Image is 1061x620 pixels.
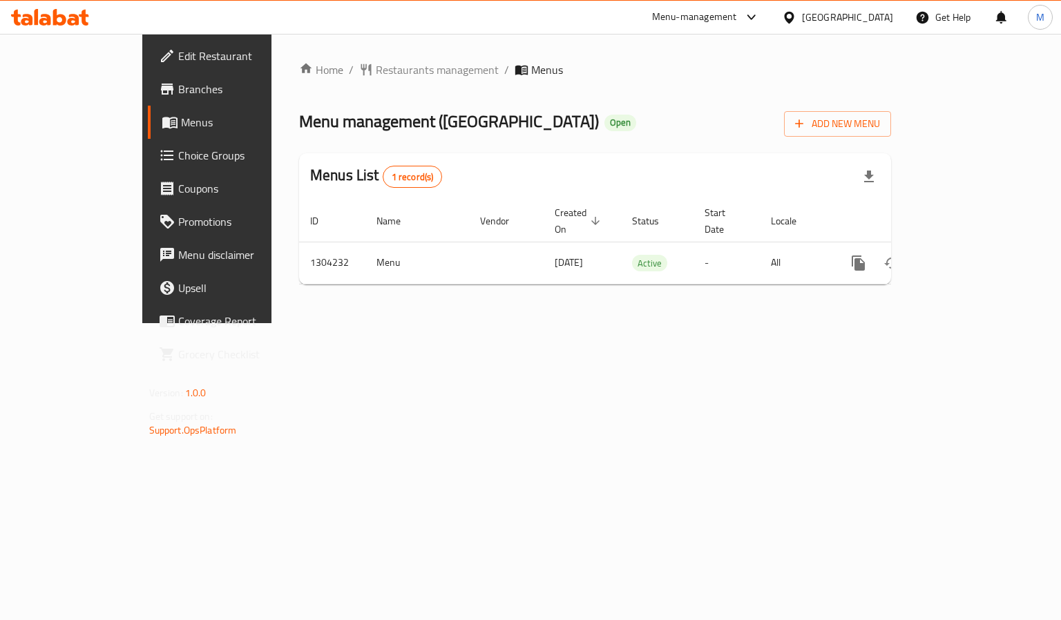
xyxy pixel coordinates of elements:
[504,61,509,78] li: /
[376,213,419,229] span: Name
[694,242,760,284] td: -
[376,61,499,78] span: Restaurants management
[480,213,527,229] span: Vendor
[632,255,667,271] div: Active
[831,200,986,242] th: Actions
[148,338,320,371] a: Grocery Checklist
[148,238,320,271] a: Menu disclaimer
[299,61,343,78] a: Home
[299,106,599,137] span: Menu management ( [GEOGRAPHIC_DATA] )
[149,421,237,439] a: Support.OpsPlatform
[705,204,743,238] span: Start Date
[604,117,636,128] span: Open
[359,61,499,78] a: Restaurants management
[842,246,875,280] button: more
[178,346,309,362] span: Grocery Checklist
[652,9,737,26] div: Menu-management
[299,242,365,284] td: 1304232
[632,213,677,229] span: Status
[148,172,320,205] a: Coupons
[771,213,814,229] span: Locale
[349,61,354,78] li: /
[148,205,320,238] a: Promotions
[383,166,443,188] div: Total records count
[383,171,442,184] span: 1 record(s)
[875,246,908,280] button: Change Status
[149,384,183,402] span: Version:
[185,384,207,402] span: 1.0.0
[178,48,309,64] span: Edit Restaurant
[760,242,831,284] td: All
[632,255,667,271] span: Active
[299,200,986,284] table: enhanced table
[555,204,604,238] span: Created On
[365,242,469,284] td: Menu
[178,147,309,164] span: Choice Groups
[852,160,886,193] div: Export file
[148,271,320,304] a: Upsell
[178,180,309,197] span: Coupons
[802,10,893,25] div: [GEOGRAPHIC_DATA]
[555,253,583,271] span: [DATE]
[531,61,563,78] span: Menus
[178,213,309,230] span: Promotions
[181,114,309,130] span: Menus
[178,313,309,329] span: Coverage Report
[310,213,336,229] span: ID
[604,115,636,131] div: Open
[178,246,309,263] span: Menu disclaimer
[148,304,320,338] a: Coverage Report
[310,165,442,188] h2: Menus List
[1036,10,1044,25] span: M
[148,39,320,72] a: Edit Restaurant
[148,106,320,139] a: Menus
[148,72,320,106] a: Branches
[148,139,320,172] a: Choice Groups
[795,115,880,133] span: Add New Menu
[178,280,309,296] span: Upsell
[178,81,309,97] span: Branches
[784,111,891,137] button: Add New Menu
[299,61,891,78] nav: breadcrumb
[149,407,213,425] span: Get support on:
